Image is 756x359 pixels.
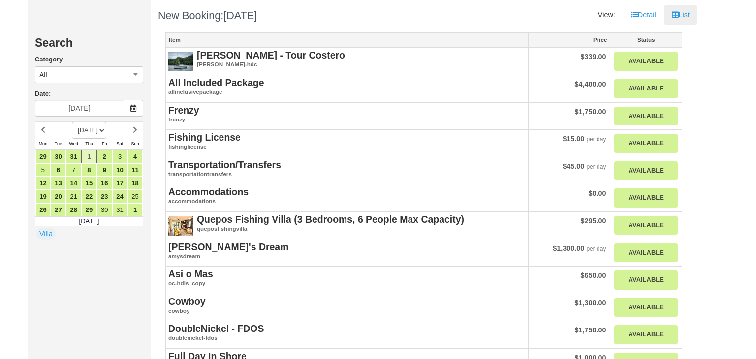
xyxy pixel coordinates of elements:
[591,5,623,25] li: View:
[529,33,610,47] a: Price
[168,160,526,179] a: Transportation/Transferstransportationtransfers
[127,177,143,190] a: 18
[81,190,96,203] a: 22
[66,150,81,163] a: 31
[127,163,143,177] a: 11
[614,325,678,344] a: Available
[168,279,526,288] em: oc-hdis_copy
[223,9,257,22] span: [DATE]
[168,214,526,233] a: Quepos Fishing Villa (3 Bedrooms, 6 People Max Capacity)queposfishingvilla
[51,190,66,203] a: 20
[81,139,96,150] th: Thu
[97,203,112,216] a: 30
[35,90,143,99] label: Date:
[35,150,51,163] a: 29
[168,187,526,206] a: Accommodationsaccommodations
[168,143,526,151] em: fishinglicense
[97,139,112,150] th: Fri
[168,323,264,334] strong: DoubleNickel - FDOS
[586,245,606,252] em: per day
[112,190,127,203] a: 24
[168,50,193,75] img: S61-1
[168,334,526,342] em: doublenickel-fdos
[35,203,51,216] a: 26
[168,241,288,252] strong: [PERSON_NAME]'s Dream
[614,216,678,235] a: Available
[614,243,678,263] a: Available
[35,177,51,190] a: 12
[168,132,241,143] strong: Fishing License
[66,190,81,203] a: 21
[81,177,96,190] a: 15
[168,324,526,342] a: DoubleNickel - FDOSdoublenickel-fdos
[97,150,112,163] a: 2
[574,326,606,334] strong: $1,750.00
[66,139,81,150] th: Wed
[166,33,528,47] a: Item
[112,139,127,150] th: Sat
[112,177,127,190] a: 17
[66,177,81,190] a: 14
[580,271,606,279] strong: $650.00
[614,298,678,317] a: Available
[51,203,66,216] a: 27
[580,217,606,225] strong: $295.00
[610,33,682,47] a: Status
[81,163,96,177] a: 8
[614,161,678,180] a: Available
[168,225,526,233] em: queposfishingvilla
[112,163,127,177] a: 10
[127,190,143,203] a: 25
[574,299,606,307] span: $1,300.00
[168,170,526,179] em: transportationtransfers
[66,203,81,216] a: 28
[127,203,143,216] a: 1
[81,150,96,163] a: 1
[81,203,96,216] a: 29
[574,80,606,88] span: $4,400.00
[586,163,606,170] em: per day
[51,177,66,190] a: 13
[614,188,678,208] a: Available
[614,107,678,126] a: Available
[51,139,66,150] th: Tue
[127,150,143,163] a: 4
[168,77,264,88] strong: All Included Package
[97,177,112,190] a: 16
[66,163,81,177] a: 7
[574,108,606,116] strong: $1,750.00
[563,135,584,143] span: $15.00
[168,50,526,69] a: [PERSON_NAME] - Tour Costero[PERSON_NAME]-hdc
[168,132,526,151] a: Fishing Licensefishinglicense
[35,216,143,226] td: [DATE]
[553,244,584,252] span: $1,300.00
[168,269,213,279] strong: Asi o Mas
[35,66,143,83] button: All
[35,190,51,203] a: 19
[168,105,199,116] strong: Frenzy
[168,269,526,288] a: Asi o Masoc-hdis_copy
[35,163,51,177] a: 5
[51,163,66,177] a: 6
[112,150,127,163] a: 3
[197,50,345,60] strong: [PERSON_NAME] - Tour Costero
[36,228,56,240] a: Villa
[168,159,281,170] strong: Transportation/Transfers
[39,70,47,80] span: All
[168,88,526,96] em: allinclusivepackage
[624,5,663,25] a: Detail
[158,10,416,22] h1: New Booking:
[586,136,606,143] em: per day
[168,214,193,239] img: S64-1
[580,53,606,60] strong: $339.00
[168,116,526,124] em: frenzy
[168,105,526,124] a: Frenzyfrenzy
[168,296,206,307] strong: Cowboy
[127,139,143,150] th: Sun
[35,55,143,64] label: Category
[614,52,678,71] a: Available
[97,190,112,203] a: 23
[588,189,606,197] strong: $0.00
[112,203,127,216] a: 31
[51,150,66,163] a: 30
